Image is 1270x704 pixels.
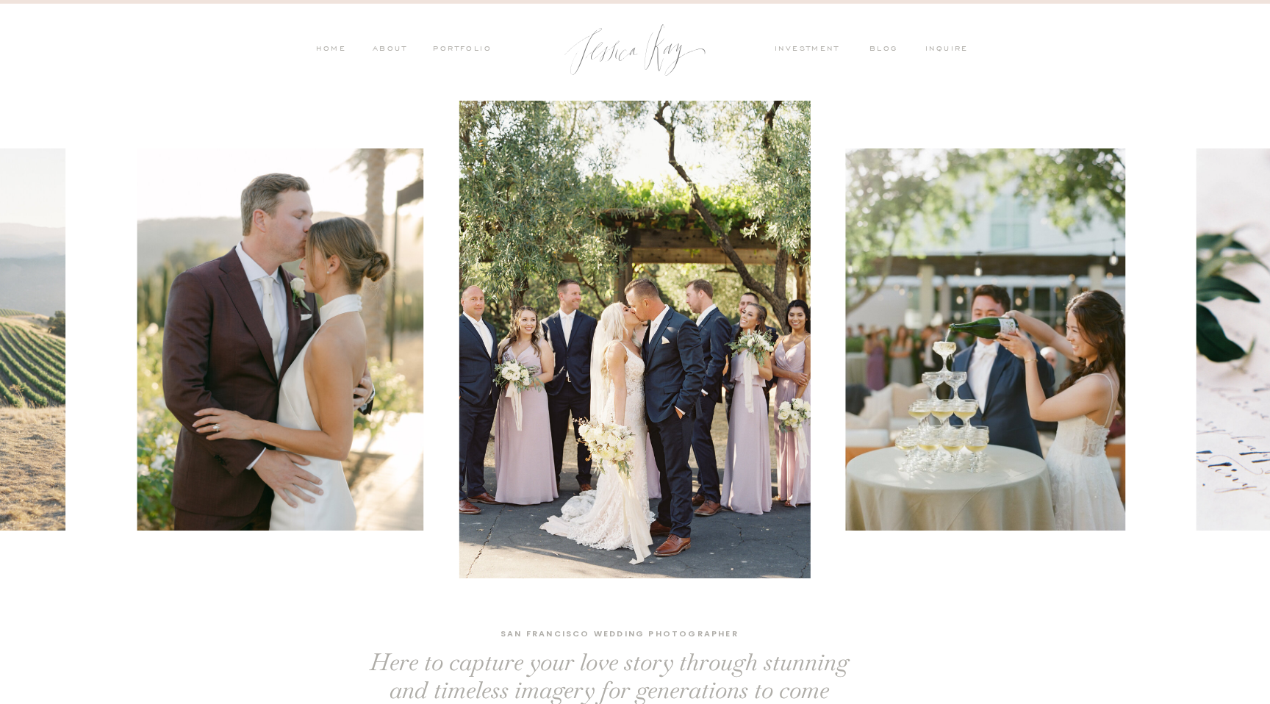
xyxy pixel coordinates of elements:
img: A romantic photo of a bride and groom sharing a kiss surrounded by their bridal party at Holman R... [459,101,811,578]
a: HOME [315,43,346,57]
a: investment [775,43,847,57]
h1: San Francisco wedding photographer [442,627,797,642]
a: blog [869,43,908,57]
img: A couple sharing an intimate moment together at sunset during their wedding at Caymus Vineyards i... [137,148,423,531]
h2: Here to capture your love story through stunning and timeless imagery for generations to come [362,648,856,699]
a: PORTFOLIO [431,43,492,57]
img: A joyful moment of a bride and groom pouring champagne into a tower of glasses during their elega... [846,148,1126,531]
a: inquire [925,43,975,57]
a: ABOUT [369,43,407,57]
